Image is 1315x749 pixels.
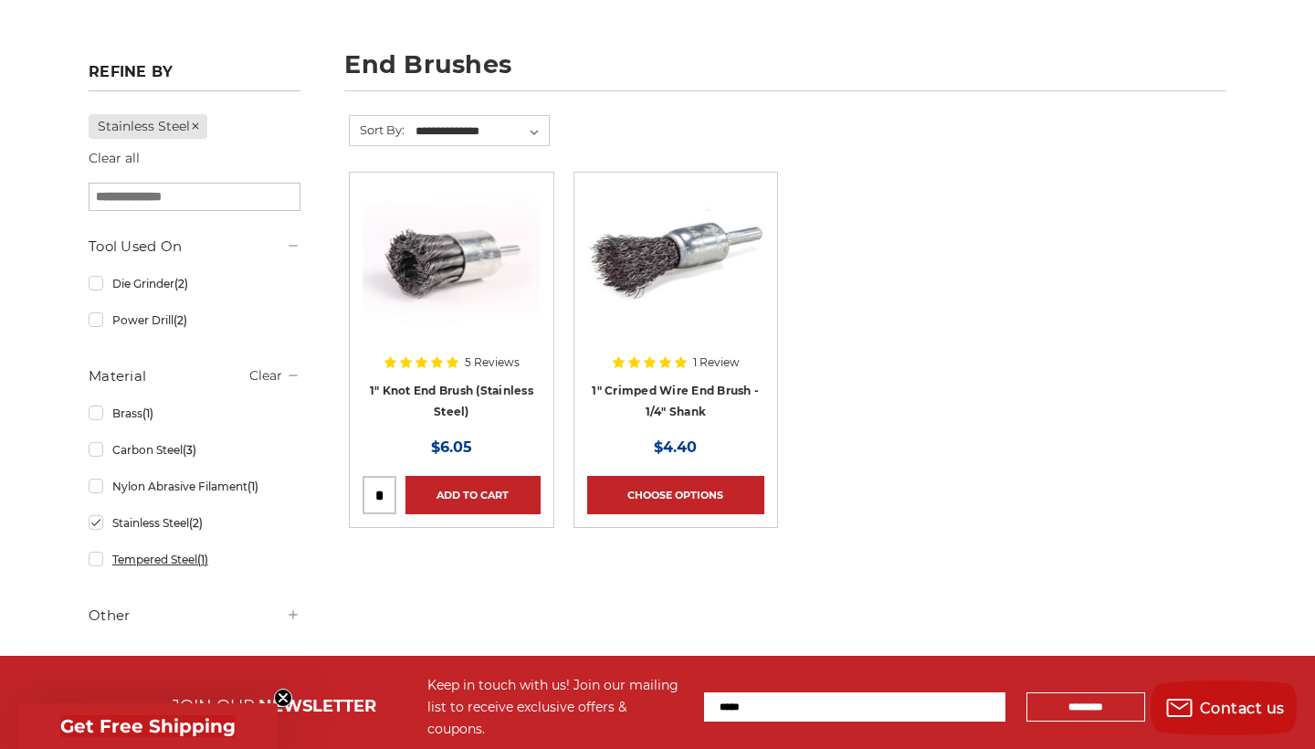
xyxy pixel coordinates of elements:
button: Close teaser [274,689,292,707]
img: 1" Crimped Wire End Brush - 1/4" Shank [587,185,764,332]
span: JOIN OUR [172,696,255,716]
h1: end brushes [344,52,1226,91]
select: Sort By: [413,118,549,145]
span: $4.40 [654,438,697,456]
a: Clear [249,367,282,384]
a: Knotted End Brush [363,185,540,419]
span: $6.05 [431,438,472,456]
a: 1" Crimped Wire End Brush - 1/4" Shank [587,185,764,419]
span: (1) [142,406,153,420]
a: Brass [89,397,300,429]
h5: Material [89,365,300,387]
span: (3) [183,443,196,457]
h5: Tool Used On [89,236,300,258]
button: Contact us [1151,680,1297,735]
a: Stainless Steel [89,114,207,139]
a: Choose Options [587,476,764,514]
a: Tempered Steel [89,543,300,575]
label: Sort By: [350,116,405,143]
a: Add to Cart [405,476,540,514]
a: Carbon Steel [89,434,300,466]
span: Contact us [1200,700,1285,717]
a: Die Grinder [89,268,300,300]
span: Get Free Shipping [60,715,236,737]
h5: Other [89,605,300,627]
div: Get Free ShippingClose teaser [18,703,278,749]
span: (2) [174,313,187,327]
span: (1) [197,553,208,566]
a: Stainless Steel [89,507,300,539]
span: (2) [174,277,188,290]
span: (1) [247,480,258,493]
div: Keep in touch with us! Join our mailing list to receive exclusive offers & coupons. [427,674,686,740]
h5: Refine by [89,63,300,91]
a: Nylon Abrasive Filament [89,470,300,502]
img: Knotted End Brush [363,185,540,332]
a: Power Drill [89,304,300,336]
a: Clear all [89,150,140,166]
span: (2) [189,516,203,530]
span: NEWSLETTER [258,696,376,716]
